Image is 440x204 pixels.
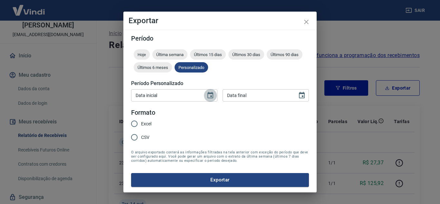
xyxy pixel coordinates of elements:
button: Choose date [295,89,308,102]
button: Exportar [131,173,309,187]
span: Personalizado [175,65,208,70]
div: Personalizado [175,62,208,73]
span: O arquivo exportado conterá as informações filtradas na tela anterior com exceção do período que ... [131,150,309,163]
div: Últimos 30 dias [228,49,264,60]
div: Última semana [152,49,187,60]
input: DD/MM/YYYY [223,89,293,101]
button: Choose date [204,89,217,102]
span: Hoje [134,52,150,57]
div: Hoje [134,49,150,60]
span: Última semana [152,52,187,57]
div: Últimos 90 dias [267,49,302,60]
h4: Exportar [129,17,311,24]
h5: Período [131,35,309,42]
span: Excel [141,121,151,127]
button: close [299,14,314,30]
input: DD/MM/YYYY [131,89,201,101]
span: Últimos 6 meses [134,65,172,70]
div: Últimos 6 meses [134,62,172,73]
legend: Formato [131,108,155,117]
span: Últimos 15 dias [190,52,226,57]
div: Últimos 15 dias [190,49,226,60]
h5: Período Personalizado [131,80,309,87]
span: Últimos 90 dias [267,52,302,57]
span: Últimos 30 dias [228,52,264,57]
span: CSV [141,134,149,141]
